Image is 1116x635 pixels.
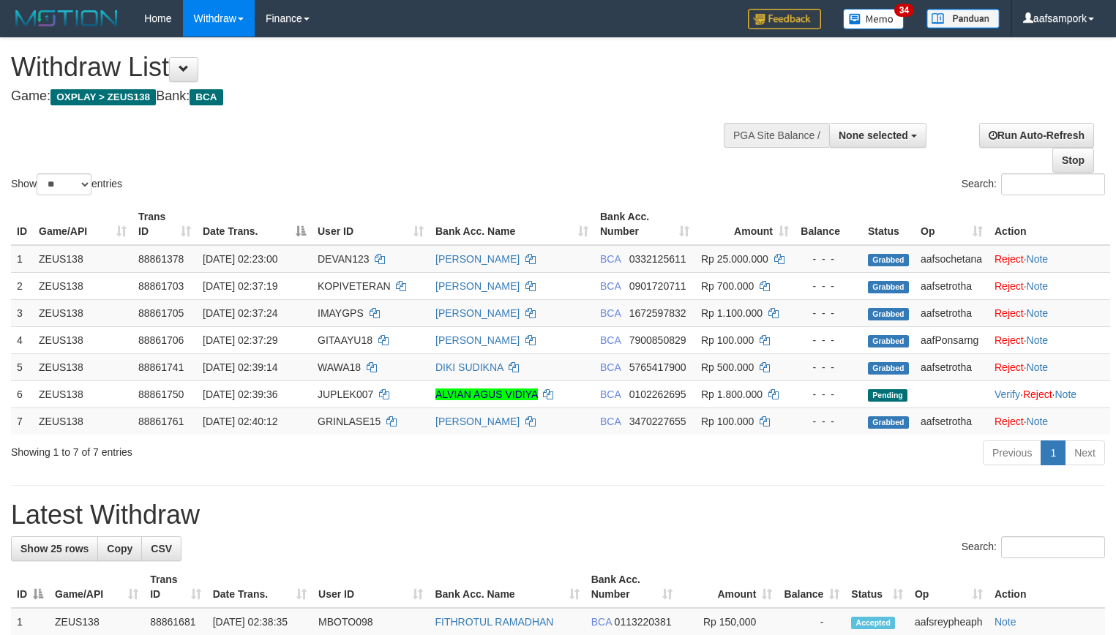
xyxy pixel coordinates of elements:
a: Reject [995,361,1024,373]
th: Bank Acc. Name: activate to sort column ascending [429,566,585,608]
a: 1 [1041,440,1066,465]
span: BCA [600,388,621,400]
td: ZEUS138 [33,245,132,273]
a: Reject [995,280,1024,292]
a: Note [1027,416,1049,427]
td: aafPonsarng [915,326,989,353]
td: 1 [11,245,33,273]
span: Copy 0901720711 to clipboard [629,280,686,292]
span: Copy 7900850829 to clipboard [629,334,686,346]
th: Op: activate to sort column ascending [915,203,989,245]
a: CSV [141,536,181,561]
span: BCA [600,280,621,292]
span: JUPLEK007 [318,388,373,400]
div: - - - [801,360,856,375]
td: ZEUS138 [33,326,132,353]
img: Feedback.jpg [748,9,821,29]
td: 5 [11,353,33,380]
th: Game/API: activate to sort column ascending [33,203,132,245]
td: 2 [11,272,33,299]
a: Copy [97,536,142,561]
span: Rp 700.000 [701,280,754,292]
a: [PERSON_NAME] [435,253,520,265]
span: KOPIVETERAN [318,280,391,292]
a: Note [1027,307,1049,319]
span: Copy 0332125611 to clipboard [629,253,686,265]
span: BCA [600,361,621,373]
a: Note [1027,253,1049,265]
span: BCA [591,616,612,628]
td: ZEUS138 [33,272,132,299]
span: [DATE] 02:37:24 [203,307,277,319]
a: Previous [983,440,1041,465]
th: Bank Acc. Name: activate to sort column ascending [430,203,594,245]
a: [PERSON_NAME] [435,416,520,427]
span: [DATE] 02:40:12 [203,416,277,427]
span: Grabbed [868,308,909,320]
span: BCA [190,89,222,105]
th: User ID: activate to sort column ascending [312,566,429,608]
th: Date Trans.: activate to sort column ascending [207,566,312,608]
div: - - - [801,252,856,266]
div: - - - [801,414,856,429]
td: · [989,326,1110,353]
img: Button%20Memo.svg [843,9,905,29]
div: - - - [801,387,856,402]
div: - - - [801,306,856,320]
span: [DATE] 02:39:14 [203,361,277,373]
span: BCA [600,334,621,346]
td: aafsetrotha [915,353,989,380]
td: aafsetrotha [915,299,989,326]
a: Reject [995,307,1024,319]
th: Bank Acc. Number: activate to sort column ascending [594,203,695,245]
td: aafsetrotha [915,272,989,299]
span: Rp 1.800.000 [701,388,763,400]
a: [PERSON_NAME] [435,280,520,292]
span: Grabbed [868,254,909,266]
span: Pending [868,389,907,402]
h1: Latest Withdraw [11,500,1105,530]
a: Reject [995,334,1024,346]
th: Balance: activate to sort column ascending [778,566,845,608]
td: · [989,407,1110,435]
th: Action [989,566,1105,608]
th: Date Trans.: activate to sort column descending [197,203,312,245]
td: · [989,299,1110,326]
a: DIKI SUDIKNA [435,361,503,373]
th: Action [989,203,1110,245]
span: Rp 25.000.000 [701,253,768,265]
th: Op: activate to sort column ascending [909,566,989,608]
div: Showing 1 to 7 of 7 entries [11,439,454,459]
img: MOTION_logo.png [11,7,122,29]
td: aafsetrotha [915,407,989,435]
td: aafsochetana [915,245,989,273]
a: FITHROTUL RAMADHAN [435,616,553,628]
span: 88861706 [138,334,184,346]
td: 7 [11,407,33,435]
th: ID: activate to sort column descending [11,566,49,608]
span: Rp 100.000 [701,334,754,346]
a: Note [1027,361,1049,373]
span: Grabbed [868,335,909,347]
a: Note [1055,388,1076,400]
a: Note [1027,280,1049,292]
th: Amount: activate to sort column ascending [678,566,778,608]
span: Copy [107,543,132,555]
label: Search: [962,173,1105,195]
td: 4 [11,326,33,353]
img: panduan.png [926,9,1000,29]
span: [DATE] 02:37:29 [203,334,277,346]
input: Search: [1001,536,1105,558]
th: Trans ID: activate to sort column ascending [132,203,197,245]
span: Grabbed [868,281,909,293]
input: Search: [1001,173,1105,195]
select: Showentries [37,173,91,195]
div: PGA Site Balance / [724,123,829,148]
h4: Game: Bank: [11,89,730,104]
a: ALVIAN AGUS VIDIYA [435,388,538,400]
span: BCA [600,307,621,319]
span: [DATE] 02:37:19 [203,280,277,292]
th: Bank Acc. Number: activate to sort column ascending [585,566,679,608]
span: GITAAYU18 [318,334,372,346]
span: GRINLASE15 [318,416,381,427]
